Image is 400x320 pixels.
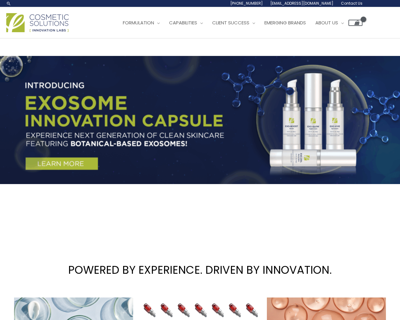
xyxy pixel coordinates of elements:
span: Capabilities [169,19,197,26]
nav: Site Navigation [113,13,362,32]
span: About Us [315,19,338,26]
a: About Us [311,13,348,32]
span: Contact Us [341,1,362,6]
a: Capabilities [164,13,207,32]
span: Formulation [123,19,154,26]
a: Search icon link [6,1,11,6]
a: View Shopping Cart, empty [348,20,362,26]
a: Emerging Brands [260,13,311,32]
a: Client Success [207,13,260,32]
span: Client Success [212,19,249,26]
img: Cosmetic Solutions Logo [6,13,69,32]
span: [PHONE_NUMBER] [230,1,263,6]
span: Emerging Brands [264,19,306,26]
span: [EMAIL_ADDRESS][DOMAIN_NAME] [270,1,333,6]
a: Formulation [118,13,164,32]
